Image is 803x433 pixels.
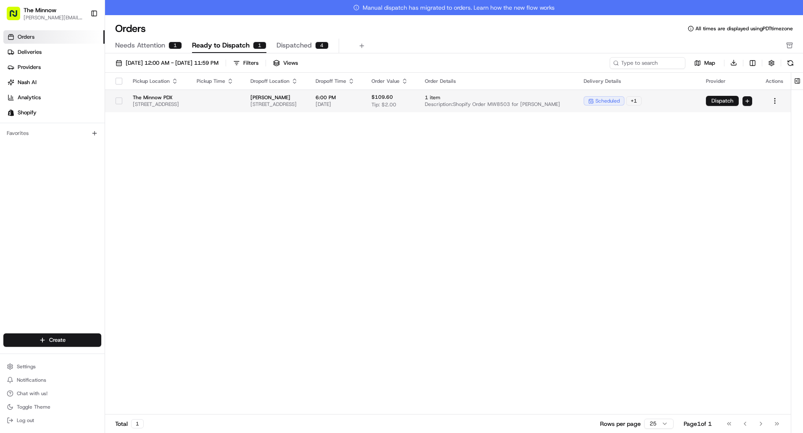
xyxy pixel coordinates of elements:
div: Start new chat [38,80,138,89]
span: [STREET_ADDRESS] [250,101,302,108]
span: Analytics [18,94,41,101]
button: The Minnow [24,6,56,14]
div: We're available if you need us! [38,89,116,95]
span: Wisdom [PERSON_NAME] [26,153,90,160]
img: Nash [8,8,25,25]
img: 8571987876998_91fb9ceb93ad5c398215_72.jpg [18,80,33,95]
a: Analytics [3,91,105,104]
a: 💻API Documentation [68,185,138,200]
a: Providers [3,61,105,74]
span: Tip: $2.00 [371,101,396,108]
div: 1 [131,419,144,428]
span: Log out [17,417,34,424]
button: Notifications [3,374,101,386]
span: Deliveries [18,48,42,56]
a: Powered byPylon [59,208,102,215]
span: Nash AI [18,79,37,86]
div: 1 [253,42,266,49]
span: • [70,130,73,137]
a: Deliveries [3,45,105,59]
span: • [91,153,94,160]
span: 1 item [425,94,570,101]
span: API Documentation [79,188,135,196]
div: Actions [766,78,784,84]
span: Orders [18,33,34,41]
button: Toggle Theme [3,401,101,413]
button: See all [130,108,153,118]
div: 1 [168,42,182,49]
span: [STREET_ADDRESS] [133,101,183,108]
div: 📗 [8,189,15,195]
div: + 1 [626,96,642,106]
span: Map [704,59,715,67]
span: Toggle Theme [17,404,50,410]
button: Dispatch [706,96,739,106]
img: Darren Yondorf [8,122,22,136]
div: Provider [706,78,752,84]
input: Type to search [610,57,685,69]
a: 📗Knowledge Base [5,185,68,200]
a: Orders [3,30,105,44]
span: [DATE] [96,153,113,160]
button: Chat with us! [3,388,101,399]
span: [DATE] [74,130,92,137]
span: Chat with us! [17,390,47,397]
button: Create [3,333,101,347]
button: The Minnow[PERSON_NAME][EMAIL_ADDRESS][DOMAIN_NAME] [3,3,87,24]
h1: Orders [115,22,146,35]
div: 💻 [71,189,78,195]
button: Filters [229,57,262,69]
div: Page 1 of 1 [684,420,712,428]
div: Order Details [425,78,570,84]
span: [PERSON_NAME] [250,94,302,101]
span: [DATE] 12:00 AM - [DATE] 11:59 PM [126,59,219,67]
p: Rows per page [600,420,641,428]
button: [PERSON_NAME][EMAIL_ADDRESS][DOMAIN_NAME] [24,14,84,21]
div: Pickup Location [133,78,183,84]
a: Shopify [3,106,105,119]
div: Order Value [371,78,411,84]
div: Filters [243,59,258,67]
span: Pylon [84,209,102,215]
span: Ready to Dispatch [192,40,250,50]
button: Views [269,57,302,69]
div: Total [115,419,144,428]
span: Needs Attention [115,40,165,50]
span: scheduled [595,98,620,104]
button: [DATE] 12:00 AM - [DATE] 11:59 PM [112,57,222,69]
span: Notifications [17,377,46,383]
div: 4 [315,42,329,49]
span: Create [49,336,66,344]
span: Dispatched [276,40,312,50]
button: Start new chat [143,83,153,93]
img: Shopify logo [8,109,14,116]
div: Favorites [3,127,101,140]
span: 6:00 PM [316,94,358,101]
img: Wisdom Oko [8,145,22,161]
span: Knowledge Base [17,188,64,196]
button: Log out [3,415,101,426]
img: 1736555255976-a54dd68f-1ca7-489b-9aae-adbdc363a1c4 [8,80,24,95]
span: [PERSON_NAME] [26,130,68,137]
img: 1736555255976-a54dd68f-1ca7-489b-9aae-adbdc363a1c4 [17,153,24,160]
span: All times are displayed using PDT timezone [695,25,793,32]
span: Views [283,59,298,67]
div: Past conversations [8,109,54,116]
span: $109.60 [371,94,393,100]
span: Description: Shopify Order MW8503 for [PERSON_NAME] [425,101,570,108]
button: Refresh [785,57,796,69]
button: Settings [3,361,101,372]
span: [DATE] [316,101,358,108]
p: Welcome 👋 [8,34,153,47]
div: Delivery Details [584,78,692,84]
a: Nash AI [3,76,105,89]
div: Dropoff Location [250,78,302,84]
span: The Minnow PDX [133,94,183,101]
span: Settings [17,363,36,370]
button: Map [689,58,721,68]
span: Providers [18,63,41,71]
span: Shopify [18,109,37,116]
div: Dropoff Time [316,78,358,84]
